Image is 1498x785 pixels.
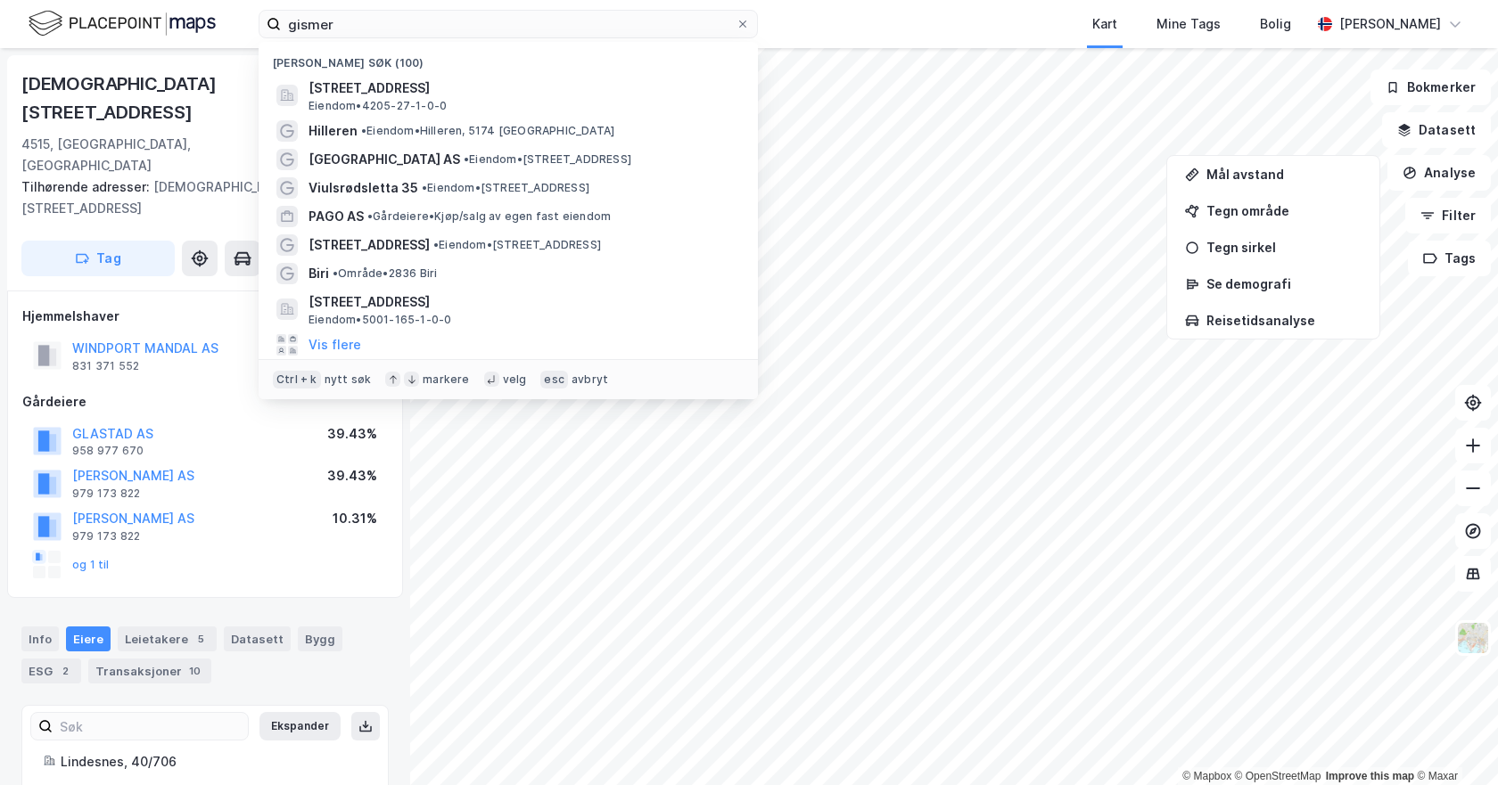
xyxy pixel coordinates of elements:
div: [PERSON_NAME] søk (100) [259,42,758,74]
button: Analyse [1387,155,1491,191]
span: Eiendom • 5001-165-1-0-0 [309,313,451,327]
button: Filter [1405,198,1491,233]
div: [DEMOGRAPHIC_DATA][STREET_ADDRESS] [21,70,360,127]
span: Eiendom • [STREET_ADDRESS] [422,181,589,195]
span: [STREET_ADDRESS] [309,78,737,99]
span: • [433,238,439,251]
span: Biri [309,263,329,284]
span: Område • 2836 Biri [333,266,437,281]
div: 10 [185,662,204,680]
span: [STREET_ADDRESS] [309,234,430,256]
span: PAGO AS [309,206,364,227]
button: Ekspander [259,712,341,740]
div: Ctrl + k [273,371,321,388]
div: esc [540,371,568,388]
input: Søk [53,713,248,740]
div: 979 173 822 [72,529,140,544]
span: [STREET_ADDRESS] [309,291,737,313]
div: Tegn sirkel [1206,240,1362,255]
div: avbryt [572,372,608,387]
a: Improve this map [1326,770,1414,782]
div: Reisetidsanalyse [1206,313,1362,328]
div: Kart [1092,13,1117,35]
div: Se demografi [1206,276,1362,291]
div: Eiere [66,626,111,651]
div: Tegn område [1206,203,1362,218]
button: Datasett [1382,112,1491,148]
div: 39.43% [327,465,377,487]
button: Tag [21,241,175,276]
div: Mine Tags [1156,13,1221,35]
div: Hjemmelshaver [22,306,388,327]
span: • [361,124,366,137]
div: nytt søk [325,372,372,387]
a: OpenStreetMap [1235,770,1321,782]
span: • [422,181,427,194]
span: Eiendom • Hilleren, 5174 [GEOGRAPHIC_DATA] [361,124,614,138]
div: velg [503,372,527,387]
button: Tags [1408,241,1491,276]
span: Eiendom • [STREET_ADDRESS] [433,238,601,252]
button: Bokmerker [1370,70,1491,105]
span: • [333,266,338,280]
span: [GEOGRAPHIC_DATA] AS [309,149,460,170]
div: Leietakere [118,626,217,651]
span: Eiendom • 4205-27-1-0-0 [309,99,447,113]
span: Gårdeiere • Kjøp/salg av egen fast eiendom [367,209,611,224]
div: Kontrollprogram for chat [1409,699,1498,785]
div: [DEMOGRAPHIC_DATA][STREET_ADDRESS] [21,176,374,219]
div: 4515, [GEOGRAPHIC_DATA], [GEOGRAPHIC_DATA] [21,134,285,176]
div: Bolig [1260,13,1291,35]
span: • [464,152,469,166]
div: 958 977 670 [72,444,144,458]
span: • [367,209,373,223]
a: Mapbox [1182,770,1231,782]
img: logo.f888ab2527a4732fd821a326f86c7f29.svg [29,8,216,39]
button: Vis flere [309,334,361,356]
div: Transaksjoner [88,658,211,683]
div: Lindesnes, 40/706 [61,751,366,773]
div: Info [21,626,59,651]
div: 2 [56,662,74,680]
div: 39.43% [327,423,377,445]
div: Mål avstand [1206,167,1362,182]
div: ESG [21,658,81,683]
div: 831 371 552 [72,359,139,373]
input: Søk på adresse, matrikkel, gårdeiere, leietakere eller personer [281,11,736,37]
span: Viulsrødsletta 35 [309,177,418,199]
img: Z [1456,621,1490,655]
div: 979 173 822 [72,487,140,501]
iframe: Chat Widget [1409,699,1498,785]
span: Tilhørende adresser: [21,179,153,194]
div: Gårdeiere [22,391,388,413]
div: 5 [192,630,210,648]
div: [PERSON_NAME] [1339,13,1441,35]
div: Datasett [224,626,291,651]
span: Hilleren [309,120,358,142]
div: markere [423,372,469,387]
div: Bygg [298,626,342,651]
div: 10.31% [333,508,377,529]
span: Eiendom • [STREET_ADDRESS] [464,152,631,167]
